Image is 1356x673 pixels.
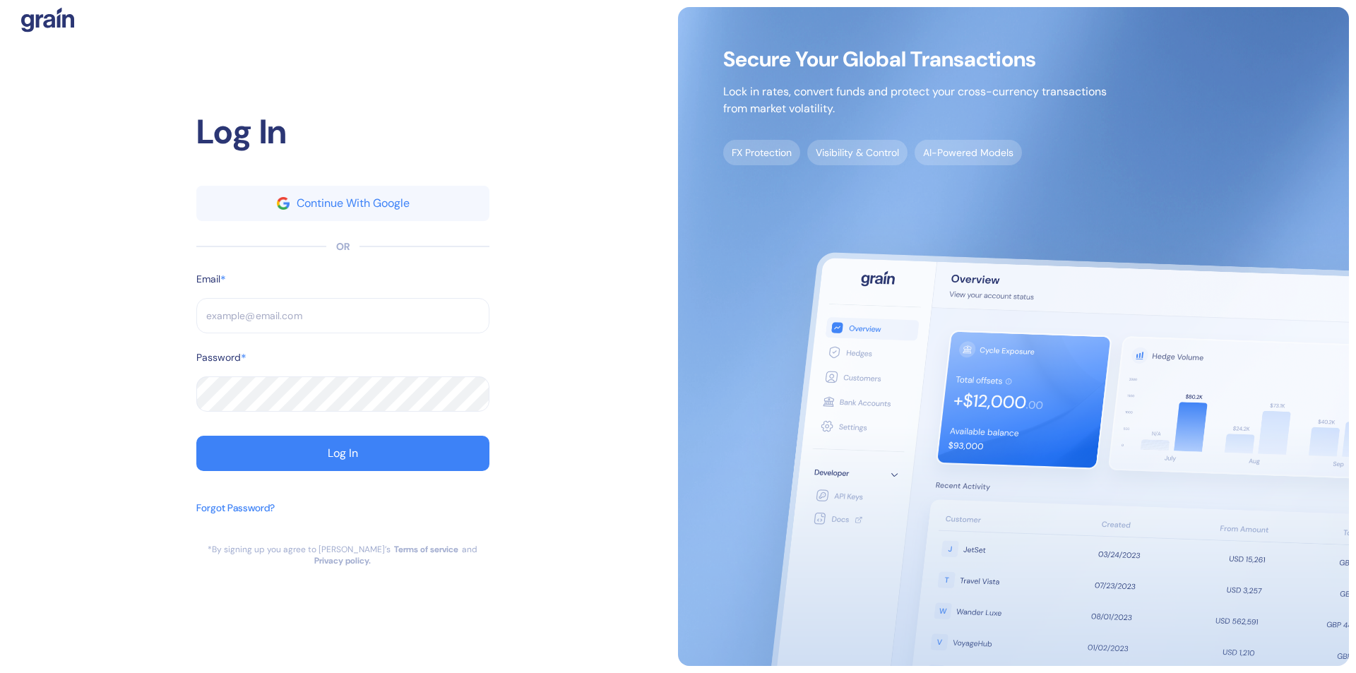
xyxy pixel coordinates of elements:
[196,494,275,544] button: Forgot Password?
[196,501,275,516] div: Forgot Password?
[196,350,241,365] label: Password
[21,7,74,32] img: logo
[208,544,391,555] div: *By signing up you agree to [PERSON_NAME]’s
[196,298,489,333] input: example@email.com
[462,544,477,555] div: and
[807,140,908,165] span: Visibility & Control
[196,272,220,287] label: Email
[297,198,410,209] div: Continue With Google
[915,140,1022,165] span: AI-Powered Models
[394,544,458,555] a: Terms of service
[328,448,358,459] div: Log In
[723,52,1107,66] span: Secure Your Global Transactions
[723,140,800,165] span: FX Protection
[196,186,489,221] button: googleContinue With Google
[196,107,489,157] div: Log In
[196,436,489,471] button: Log In
[678,7,1349,666] img: signup-main-image
[336,239,350,254] div: OR
[723,83,1107,117] p: Lock in rates, convert funds and protect your cross-currency transactions from market volatility.
[277,197,290,210] img: google
[314,555,371,566] a: Privacy policy.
